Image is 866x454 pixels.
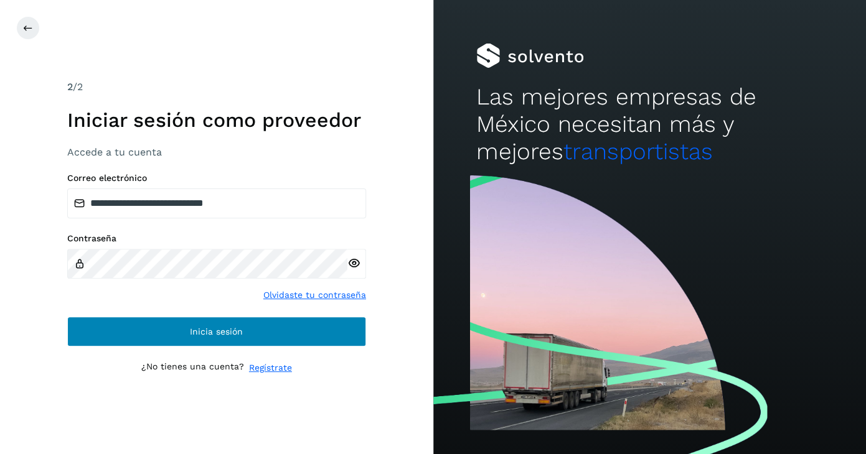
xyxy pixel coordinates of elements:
label: Correo electrónico [67,173,366,183]
span: Inicia sesión [190,327,243,336]
div: /2 [67,80,366,95]
label: Contraseña [67,233,366,244]
a: Olvidaste tu contraseña [263,289,366,302]
span: transportistas [563,138,713,165]
h3: Accede a tu cuenta [67,146,366,158]
a: Regístrate [249,361,292,374]
span: 2 [67,81,73,93]
p: ¿No tienes una cuenta? [141,361,244,374]
h2: Las mejores empresas de México necesitan más y mejores [476,83,822,166]
button: Inicia sesión [67,317,366,346]
h1: Iniciar sesión como proveedor [67,108,366,132]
